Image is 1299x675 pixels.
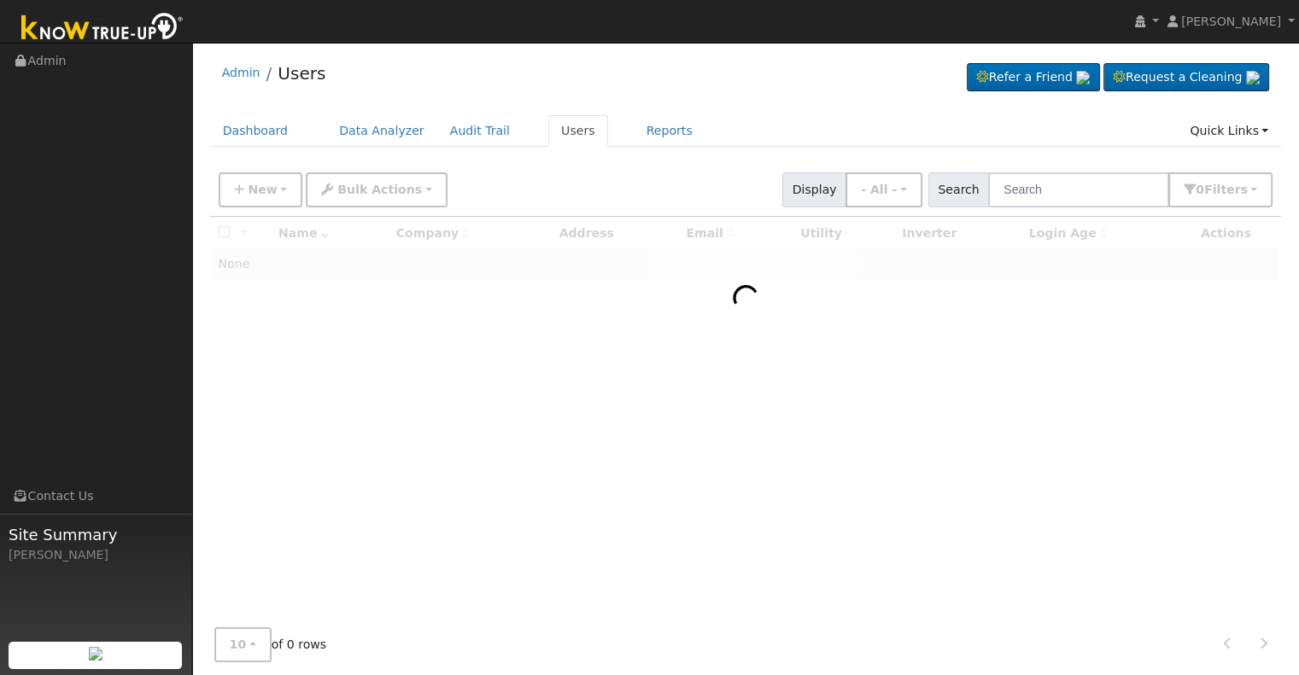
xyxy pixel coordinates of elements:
button: New [219,172,303,207]
span: New [248,183,277,196]
input: Search [988,172,1169,207]
span: s [1240,183,1247,196]
span: Filter [1204,183,1248,196]
img: retrieve [1246,71,1260,84]
img: retrieve [1076,71,1090,84]
span: [PERSON_NAME] [1181,15,1281,28]
button: Bulk Actions [306,172,447,207]
a: Data Analyzer [326,115,437,147]
a: Dashboard [210,115,301,147]
span: Site Summary [9,523,183,546]
div: [PERSON_NAME] [9,546,183,564]
span: of 0 rows [214,627,327,662]
span: Search [928,172,989,207]
button: 10 [214,627,272,662]
img: retrieve [89,647,102,660]
a: Users [548,115,608,147]
a: Admin [222,66,260,79]
span: Bulk Actions [337,183,422,196]
a: Quick Links [1177,115,1281,147]
a: Audit Trail [437,115,523,147]
a: Reports [634,115,705,147]
a: Refer a Friend [967,63,1100,92]
button: - All - [846,172,922,207]
button: 0Filters [1168,172,1273,207]
a: Request a Cleaning [1103,63,1269,92]
img: Know True-Up [13,9,192,48]
span: 10 [230,637,247,651]
a: Users [278,63,325,84]
span: Display [782,172,846,207]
